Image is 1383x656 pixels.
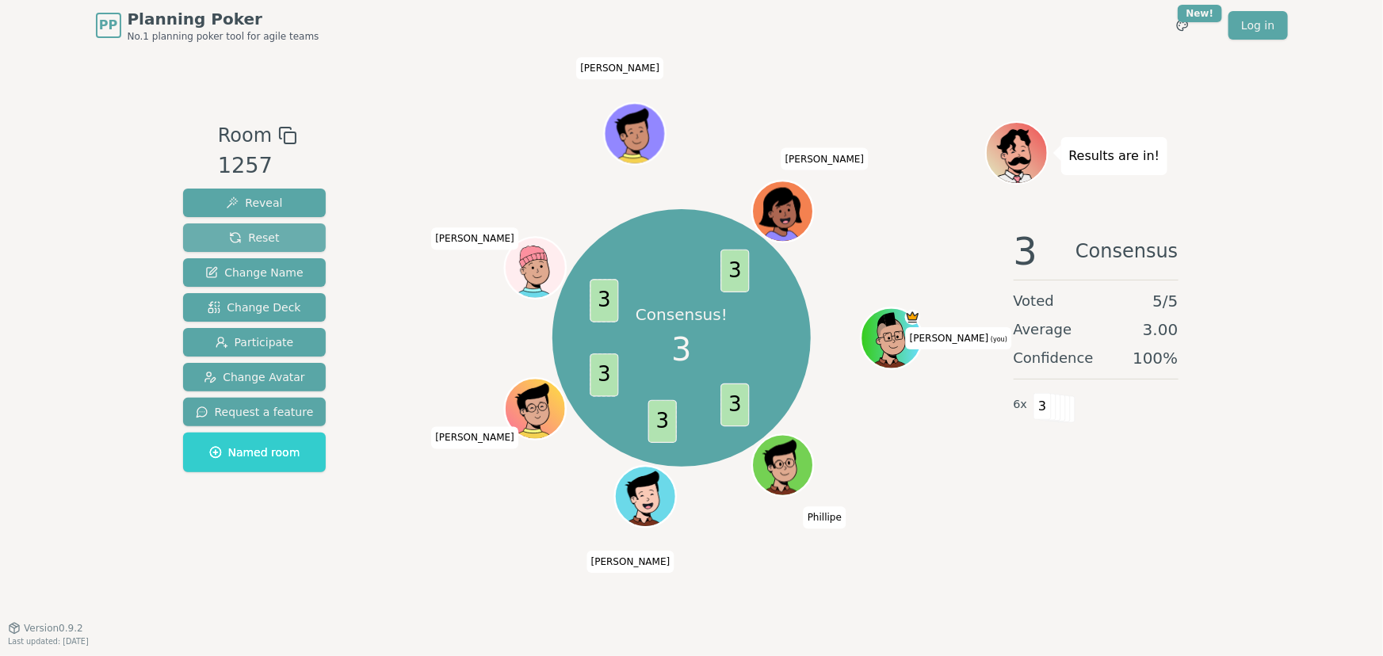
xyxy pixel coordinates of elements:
span: Click to change your name [781,147,869,170]
a: PPPlanning PokerNo.1 planning poker tool for agile teams [96,8,319,43]
span: No.1 planning poker tool for agile teams [128,30,319,43]
span: Click to change your name [587,551,674,573]
span: 3.00 [1143,318,1179,341]
span: Version 0.9.2 [24,622,83,635]
span: Change Name [205,265,303,280]
span: Reveal [226,195,282,211]
button: Reset [183,223,327,252]
span: 3 [648,400,677,443]
p: Consensus! [636,303,728,325]
button: Version0.9.2 [8,622,83,635]
span: 3 [590,279,618,322]
span: Change Deck [208,299,300,315]
span: PP [99,16,117,35]
span: Last updated: [DATE] [8,637,89,646]
span: (you) [989,336,1008,343]
span: 100 % [1133,347,1178,369]
span: Planning Poker [128,8,319,30]
span: Average [1014,318,1072,341]
span: Participate [216,334,294,350]
button: Click to change your avatar [863,309,921,367]
span: Change Avatar [204,369,305,385]
span: Click to change your name [576,57,663,79]
button: Named room [183,433,327,472]
span: Click to change your name [431,426,518,448]
button: New! [1168,11,1197,40]
span: Named room [209,444,300,460]
span: 3 [1014,232,1038,270]
p: Results are in! [1069,145,1160,167]
button: Change Avatar [183,363,327,391]
a: Log in [1228,11,1287,40]
button: Change Deck [183,293,327,322]
span: Click to change your name [431,227,518,250]
span: Click to change your name [804,506,846,528]
span: 3 [720,250,749,292]
button: Reveal [183,189,327,217]
button: Participate [183,328,327,357]
span: Click to change your name [906,327,1011,349]
span: Reset [229,230,279,246]
span: Request a feature [196,404,314,420]
span: Room [218,121,272,150]
div: New! [1178,5,1223,22]
span: Consensus [1075,232,1178,270]
span: 3 [590,353,618,396]
span: 5 / 5 [1152,290,1178,312]
span: 3 [720,383,749,426]
span: 3 [1033,393,1052,420]
span: Voted [1014,290,1055,312]
span: Confidence [1014,347,1094,369]
div: 1257 [218,150,297,182]
button: Change Name [183,258,327,287]
span: 3 [671,326,691,373]
span: 6 x [1014,396,1028,414]
button: Request a feature [183,398,327,426]
span: Toce is the host [905,309,920,324]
